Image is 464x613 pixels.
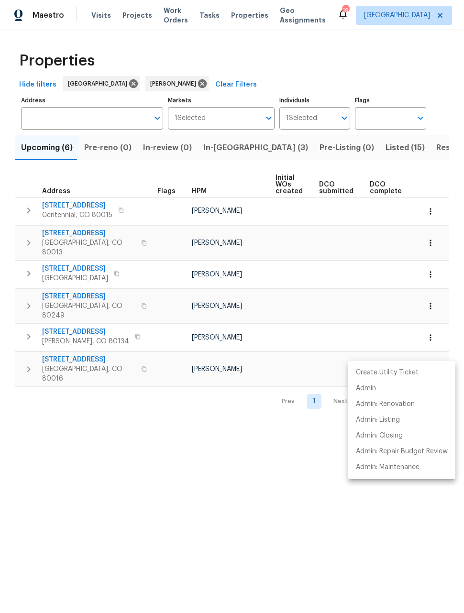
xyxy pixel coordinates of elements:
p: Admin: Maintenance [356,462,420,472]
p: Admin: Repair Budget Review [356,447,448,457]
p: Admin: Renovation [356,399,415,409]
p: Admin: Listing [356,415,400,425]
p: Admin [356,383,376,394]
p: Create Utility Ticket [356,368,419,378]
p: Admin: Closing [356,431,403,441]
